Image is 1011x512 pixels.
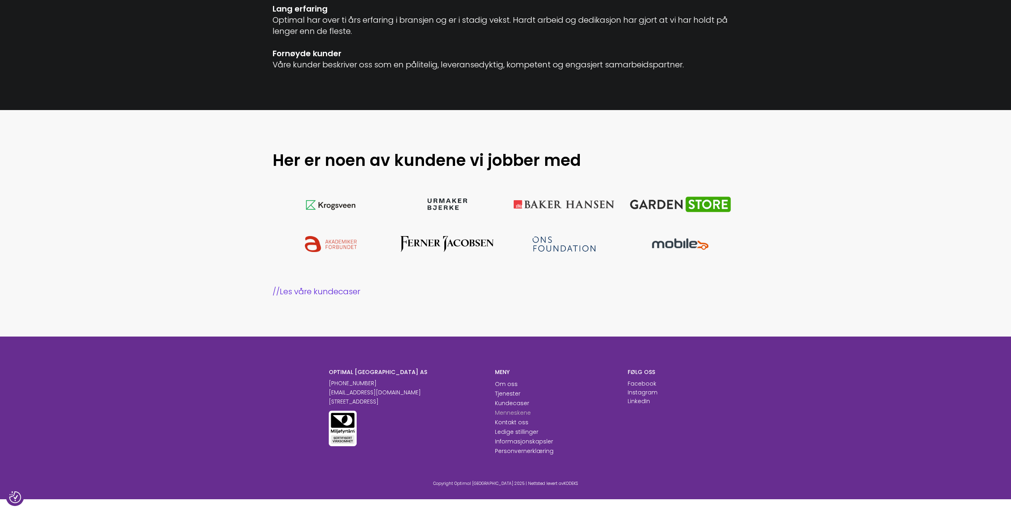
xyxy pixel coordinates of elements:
[433,480,524,486] span: Copyright Optimal [GEOGRAPHIC_DATA] 2025
[273,48,342,59] b: Fornøyde kunder
[628,380,656,388] p: Facebook
[495,437,553,445] a: Informasjonskapsler
[495,368,616,376] h6: MENY
[273,150,659,171] h2: Her er noen av kundene vi jobber med
[495,418,528,426] a: Kontakt oss
[628,368,682,376] h6: FØLG OSS
[628,380,656,388] a: Facebook
[495,390,520,398] a: Tjenester
[495,399,529,407] a: Kundecaser
[329,388,421,396] a: [EMAIL_ADDRESS][DOMAIN_NAME]
[273,286,739,297] a: //Les våre kundecaser
[628,388,658,396] a: Instagram
[528,480,578,486] span: Nettsted levert av
[563,480,578,486] a: KODEKS
[9,491,21,503] img: Revisit consent button
[329,368,483,376] h6: OPTIMAL [GEOGRAPHIC_DATA] AS
[495,380,518,388] a: Om oss
[273,3,328,14] b: Lang erfaring
[495,409,531,417] a: Menneskene
[329,398,483,406] p: [STREET_ADDRESS]
[9,491,21,503] button: Samtykkepreferanser
[329,411,357,446] img: Miljøfyrtårn sertifisert virksomhet
[273,286,280,297] span: //
[495,447,554,455] a: Personvernerklæring
[628,397,650,405] a: LinkedIn
[526,480,527,486] span: |
[495,428,538,436] a: Ledige stillinger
